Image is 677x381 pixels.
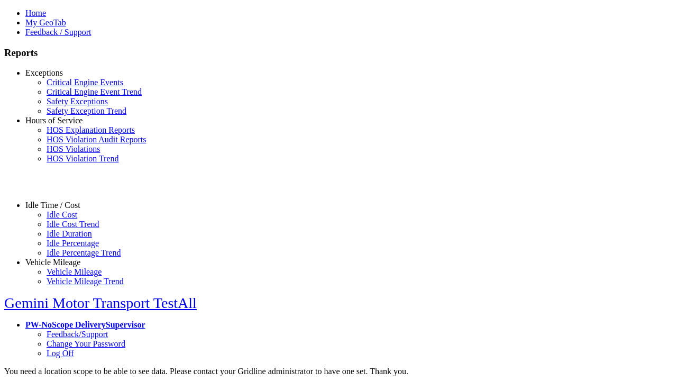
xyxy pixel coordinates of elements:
a: Change Your Password [47,339,125,348]
a: Idle Time / Cost [25,201,80,210]
a: Home [25,8,46,17]
a: Idle Duration [47,229,92,238]
a: My GeoTab [25,18,66,27]
a: Critical Engine Events [47,78,123,87]
a: Idle Cost [47,210,77,219]
a: Vehicle Mileage Trend [47,277,124,286]
a: HOS Explanation Reports [47,125,135,134]
a: Critical Engine Event Trend [47,87,142,96]
a: Safety Exception Trend [47,106,126,115]
a: Log Off [47,349,74,358]
a: Vehicle Mileage [25,258,80,267]
h3: Reports [4,47,673,59]
a: Idle Percentage [47,239,99,248]
a: HOS Violations [47,144,100,153]
a: Exceptions [25,68,63,77]
a: HOS Violation Audit Reports [47,135,147,144]
a: Vehicle Mileage [47,267,102,276]
a: Safety Exceptions [47,97,108,106]
a: Idle Cost Trend [47,220,99,229]
a: PW-NoScope DeliverySupervisor [25,320,145,329]
a: Feedback / Support [25,28,91,37]
a: Idle Percentage Trend [47,248,121,257]
a: Hours of Service [25,116,83,125]
a: HOS Violation Trend [47,154,119,163]
a: Feedback/Support [47,330,108,339]
div: You need a location scope to be able to see data. Please contact your Gridline administrator to h... [4,367,673,376]
a: Gemini Motor Transport TestAll [4,295,197,311]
